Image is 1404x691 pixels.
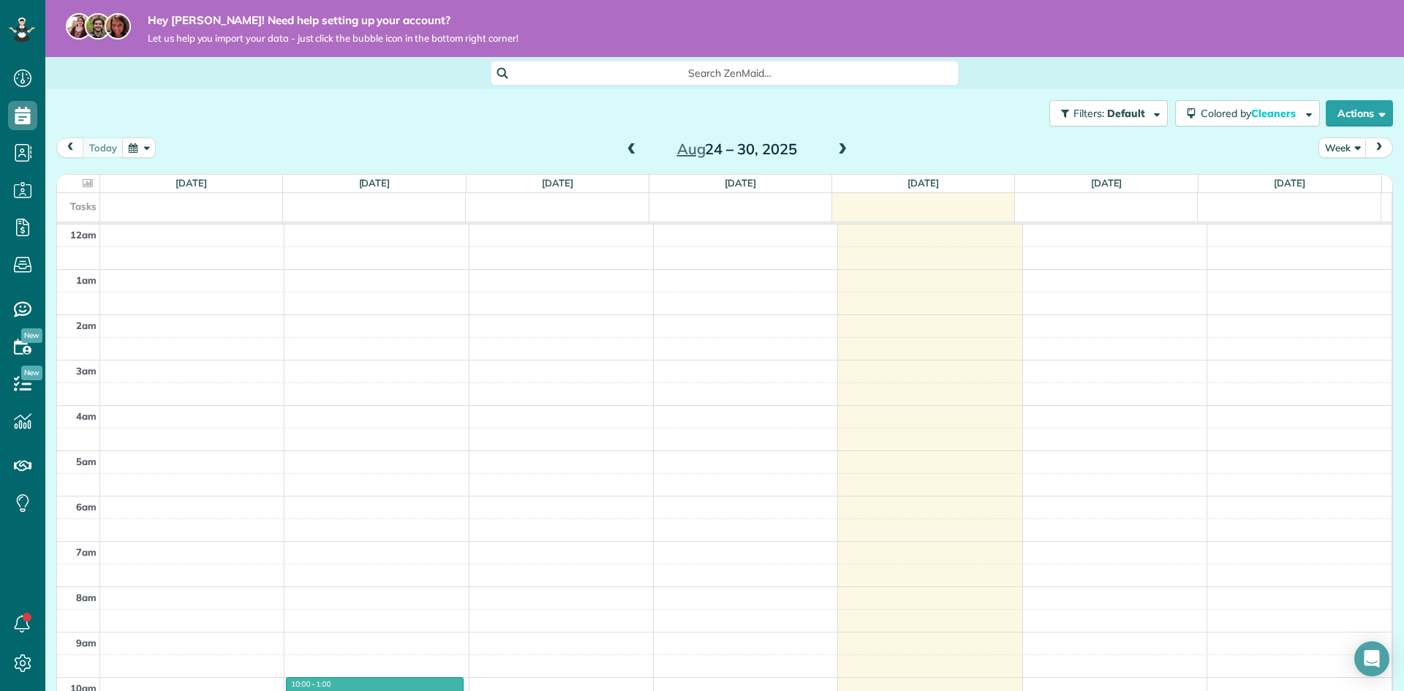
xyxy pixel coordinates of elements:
span: 10:00 - 1:00 [291,679,331,689]
button: today [83,137,124,157]
span: 5am [76,456,97,467]
span: 3am [76,365,97,377]
span: Tasks [70,200,97,212]
span: Filters: [1073,107,1104,120]
a: [DATE] [359,177,390,189]
span: 12am [70,229,97,241]
img: maria-72a9807cf96188c08ef61303f053569d2e2a8a1cde33d635c8a3ac13582a053d.jpg [66,13,92,39]
span: Default [1107,107,1146,120]
span: 6am [76,501,97,513]
a: [DATE] [175,177,207,189]
button: Actions [1326,100,1393,127]
a: [DATE] [1091,177,1122,189]
span: New [21,328,42,343]
button: Colored byCleaners [1175,100,1320,127]
strong: Hey [PERSON_NAME]! Need help setting up your account? [148,13,518,28]
div: Open Intercom Messenger [1354,641,1389,676]
span: Colored by [1201,107,1301,120]
h2: 24 – 30, 2025 [646,141,829,157]
span: 8am [76,592,97,603]
img: michelle-19f622bdf1676172e81f8f8fba1fb50e276960ebfe0243fe18214015130c80e4.jpg [105,13,131,39]
span: Let us help you import your data - just click the bubble icon in the bottom right corner! [148,32,518,45]
span: Aug [677,140,706,158]
img: jorge-587dff0eeaa6aab1f244e6dc62b8924c3b6ad411094392a53c71c6c4a576187d.jpg [85,13,111,39]
span: 7am [76,546,97,558]
a: [DATE] [542,177,573,189]
a: [DATE] [1274,177,1305,189]
span: Cleaners [1251,107,1298,120]
a: Filters: Default [1042,100,1168,127]
span: New [21,366,42,380]
span: 4am [76,410,97,422]
button: Filters: Default [1049,100,1168,127]
span: 9am [76,637,97,649]
a: [DATE] [725,177,756,189]
button: prev [56,137,84,157]
button: next [1365,137,1393,157]
a: [DATE] [907,177,939,189]
span: 2am [76,320,97,331]
button: Week [1318,137,1367,157]
span: 1am [76,274,97,286]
